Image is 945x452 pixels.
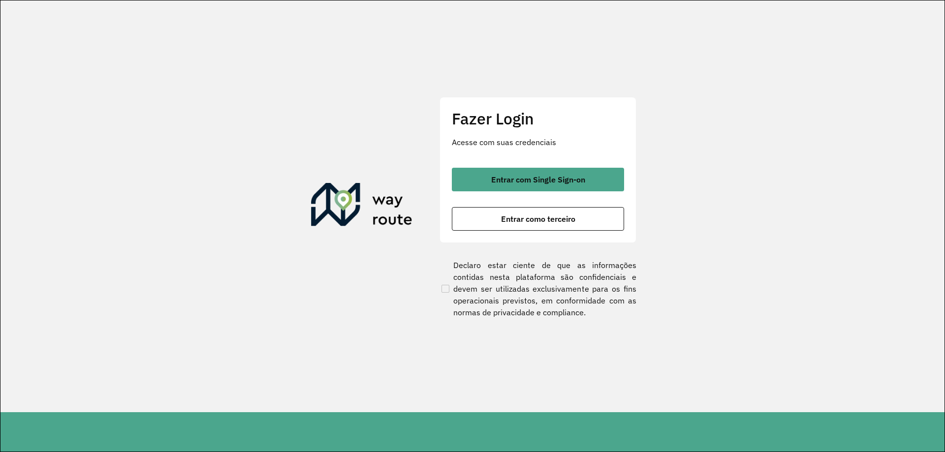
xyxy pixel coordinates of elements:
span: Entrar como terceiro [501,215,575,223]
label: Declaro estar ciente de que as informações contidas nesta plataforma são confidenciais e devem se... [440,259,636,318]
img: Roteirizador AmbevTech [311,183,412,230]
p: Acesse com suas credenciais [452,136,624,148]
button: button [452,168,624,191]
h2: Fazer Login [452,109,624,128]
button: button [452,207,624,231]
span: Entrar com Single Sign-on [491,176,585,183]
